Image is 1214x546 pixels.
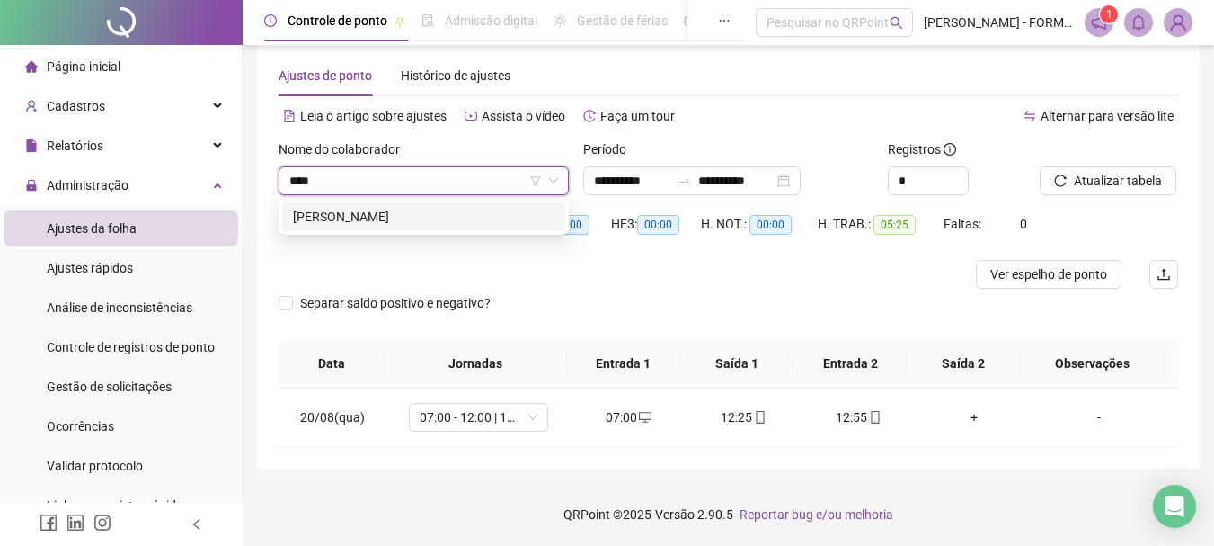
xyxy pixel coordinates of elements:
[873,215,916,235] span: 05:25
[990,264,1107,284] span: Ver espelho de ponto
[25,60,38,73] span: home
[944,143,956,156] span: info-circle
[1020,217,1027,231] span: 0
[583,110,596,122] span: history
[749,215,792,235] span: 00:00
[300,410,365,425] span: 20/08(qua)
[279,68,372,83] span: Ajustes de ponto
[586,407,672,427] div: 07:00
[47,139,103,153] span: Relatórios
[401,68,510,83] span: Histórico de ajustes
[482,109,565,123] span: Assista o vídeo
[279,139,412,159] label: Nome do colaborador
[976,260,1121,289] button: Ver espelho de ponto
[1035,354,1150,373] span: Observações
[1100,5,1118,23] sup: 1
[47,340,215,354] span: Controle de registros de ponto
[191,518,203,531] span: left
[1021,339,1165,389] th: Observações
[47,459,143,473] span: Validar protocolo
[1106,8,1112,21] span: 1
[1091,14,1107,31] span: notification
[718,14,731,27] span: ellipsis
[684,14,696,27] span: dashboard
[1153,485,1196,528] div: Open Intercom Messenger
[637,411,651,424] span: desktop
[677,174,691,188] span: swap-right
[931,407,1017,427] div: +
[600,109,675,123] span: Faça um tour
[283,110,296,122] span: file-text
[300,109,447,123] span: Leia o artigo sobre ajustes
[548,175,559,186] span: down
[567,339,680,389] th: Entrada 1
[293,207,554,227] div: [PERSON_NAME]
[583,139,638,159] label: Período
[47,498,183,513] span: Link para registro rápido
[680,339,793,389] th: Saída 1
[611,214,701,235] div: HE 3:
[264,14,277,27] span: clock-circle
[25,100,38,112] span: user-add
[1054,175,1067,187] span: reload
[47,419,114,434] span: Ocorrências
[1130,14,1147,31] span: bell
[701,214,818,235] div: H. NOT.:
[293,293,498,313] span: Separar saldo positivo e negativo?
[907,339,1020,389] th: Saída 2
[816,407,902,427] div: 12:55
[577,13,668,28] span: Gestão de férias
[701,407,787,427] div: 12:25
[47,380,172,394] span: Gestão de solicitações
[394,16,405,27] span: pushpin
[1165,9,1192,36] img: 84187
[530,175,541,186] span: filter
[40,514,58,532] span: facebook
[445,13,537,28] span: Admissão digital
[385,339,567,389] th: Jornadas
[554,14,566,27] span: sun
[66,514,84,532] span: linkedin
[1156,267,1171,282] span: upload
[25,139,38,152] span: file
[243,483,1214,546] footer: QRPoint © 2025 - 2.90.5 -
[752,411,767,424] span: mobile
[1046,407,1152,427] div: -
[740,507,893,522] span: Reportar bug e/ou melhoria
[47,99,105,113] span: Cadastros
[25,179,38,192] span: lock
[637,215,679,235] span: 00:00
[420,404,537,431] span: 07:00 - 12:00 | 13:00 - 17:00
[465,110,477,122] span: youtube
[288,13,387,28] span: Controle de ponto
[47,300,192,315] span: Análise de inconsistências
[655,507,695,522] span: Versão
[890,16,903,30] span: search
[793,339,907,389] th: Entrada 2
[888,139,956,159] span: Registros
[1040,166,1176,195] button: Atualizar tabela
[47,261,133,275] span: Ajustes rápidos
[818,214,944,235] div: H. TRAB.:
[867,411,882,424] span: mobile
[924,13,1074,32] span: [PERSON_NAME] - FORMULA PAVIMENTAÇÃO LTDA
[93,514,111,532] span: instagram
[944,217,984,231] span: Faltas:
[279,339,385,389] th: Data
[1023,110,1036,122] span: swap
[47,221,137,236] span: Ajustes da folha
[47,178,128,192] span: Administração
[1074,171,1162,191] span: Atualizar tabela
[1041,109,1174,123] span: Alternar para versão lite
[421,14,434,27] span: file-done
[282,202,565,231] div: LEDIO ROCHA DE SOUZA
[47,59,120,74] span: Página inicial
[677,174,691,188] span: to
